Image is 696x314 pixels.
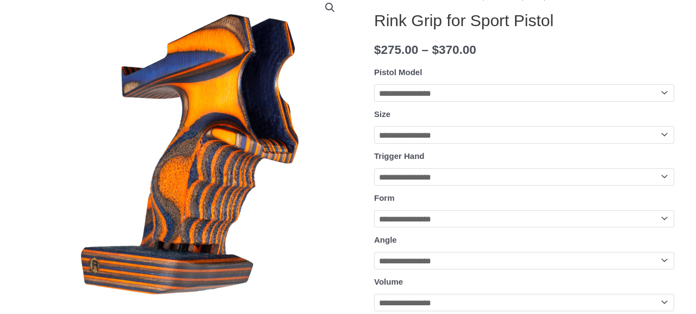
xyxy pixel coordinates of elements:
[374,109,390,119] label: Size
[374,277,403,286] label: Volume
[374,151,425,161] label: Trigger Hand
[374,43,381,57] span: $
[374,43,418,57] bdi: 275.00
[432,43,439,57] span: $
[374,67,422,77] label: Pistol Model
[422,43,429,57] span: –
[374,235,397,244] label: Angle
[374,11,674,30] h1: Rink Grip for Sport Pistol
[374,193,395,202] label: Form
[432,43,476,57] bdi: 370.00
